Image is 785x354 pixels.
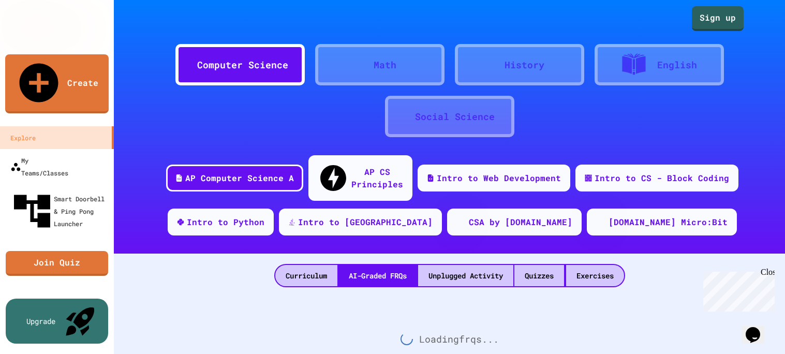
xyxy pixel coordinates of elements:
iframe: chat widget [699,268,775,312]
div: [DOMAIN_NAME] Micro:Bit [609,216,728,228]
div: AP Computer Science A [185,172,294,184]
div: Computer Science [197,58,288,72]
div: CSA by [DOMAIN_NAME] [469,216,572,228]
div: Chat with us now!Close [4,4,71,66]
img: CODE_logo_RGB.png [596,218,603,226]
div: Intro to Python [187,216,264,228]
a: Create [5,54,109,113]
div: Quizzes [514,265,564,286]
div: Upgrade [26,316,55,327]
iframe: chat widget [742,313,775,344]
div: Smart Doorbell & Ping Pong Launcher [10,189,110,233]
div: My Teams/Classes [10,154,68,179]
div: English [657,58,697,72]
div: Intro to [GEOGRAPHIC_DATA] [298,216,433,228]
a: Join Quiz [6,251,108,276]
a: Sign up [692,6,744,31]
div: Intro to CS - Block Coding [595,172,729,184]
div: Math [374,58,396,72]
div: Intro to Web Development [437,172,561,184]
div: Curriculum [275,265,337,286]
div: History [505,58,544,72]
div: Explore [10,131,36,144]
div: Social Science [415,110,495,124]
img: CODE_logo_RGB.png [456,218,464,226]
div: AI-Graded FRQs [338,265,417,286]
div: Exercises [566,265,624,286]
img: logo-orange.svg [10,10,103,37]
div: Unplugged Activity [418,265,513,286]
div: AP CS Principles [351,166,403,190]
